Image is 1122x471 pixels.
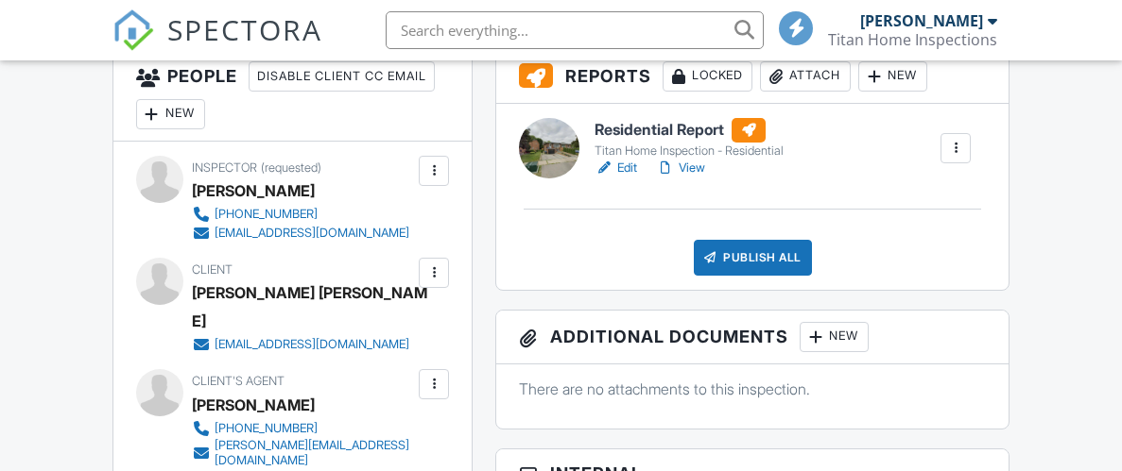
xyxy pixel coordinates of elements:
[595,143,784,159] div: Titan Home Inspection - Residential
[112,25,322,65] a: SPECTORA
[192,419,415,438] a: [PHONE_NUMBER]
[112,9,154,51] img: The Best Home Inspection Software - Spectora
[192,335,415,354] a: [EMAIL_ADDRESS][DOMAIN_NAME]
[192,262,233,277] span: Client
[192,205,409,224] a: [PHONE_NUMBER]
[192,391,315,419] a: [PERSON_NAME]
[167,9,322,49] span: SPECTORA
[136,99,205,129] div: New
[215,438,415,468] div: [PERSON_NAME][EMAIL_ADDRESS][DOMAIN_NAME]
[192,278,430,335] div: [PERSON_NAME] [PERSON_NAME]
[192,438,415,468] a: [PERSON_NAME][EMAIL_ADDRESS][DOMAIN_NAME]
[663,61,752,92] div: Locked
[760,61,851,92] div: Attach
[656,159,705,177] a: View
[192,177,315,205] div: [PERSON_NAME]
[249,61,435,92] div: Disable Client CC Email
[113,50,473,142] h3: People
[595,118,784,143] h6: Residential Report
[386,11,764,49] input: Search everything...
[496,311,1009,364] h3: Additional Documents
[192,160,257,175] span: Inspector
[828,30,997,49] div: Titan Home Inspections
[858,61,927,92] div: New
[800,322,869,352] div: New
[192,374,285,388] span: Client's Agent
[595,159,637,177] a: Edit
[496,50,1009,104] h3: Reports
[215,207,318,222] div: [PHONE_NUMBER]
[860,11,983,30] div: [PERSON_NAME]
[215,226,409,241] div: [EMAIL_ADDRESS][DOMAIN_NAME]
[694,240,812,276] div: Publish All
[215,337,409,352] div: [EMAIL_ADDRESS][DOMAIN_NAME]
[519,378,986,399] p: There are no attachments to this inspection.
[595,118,784,160] a: Residential Report Titan Home Inspection - Residential
[192,224,409,243] a: [EMAIL_ADDRESS][DOMAIN_NAME]
[215,421,318,436] div: [PHONE_NUMBER]
[261,160,321,175] span: (requested)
